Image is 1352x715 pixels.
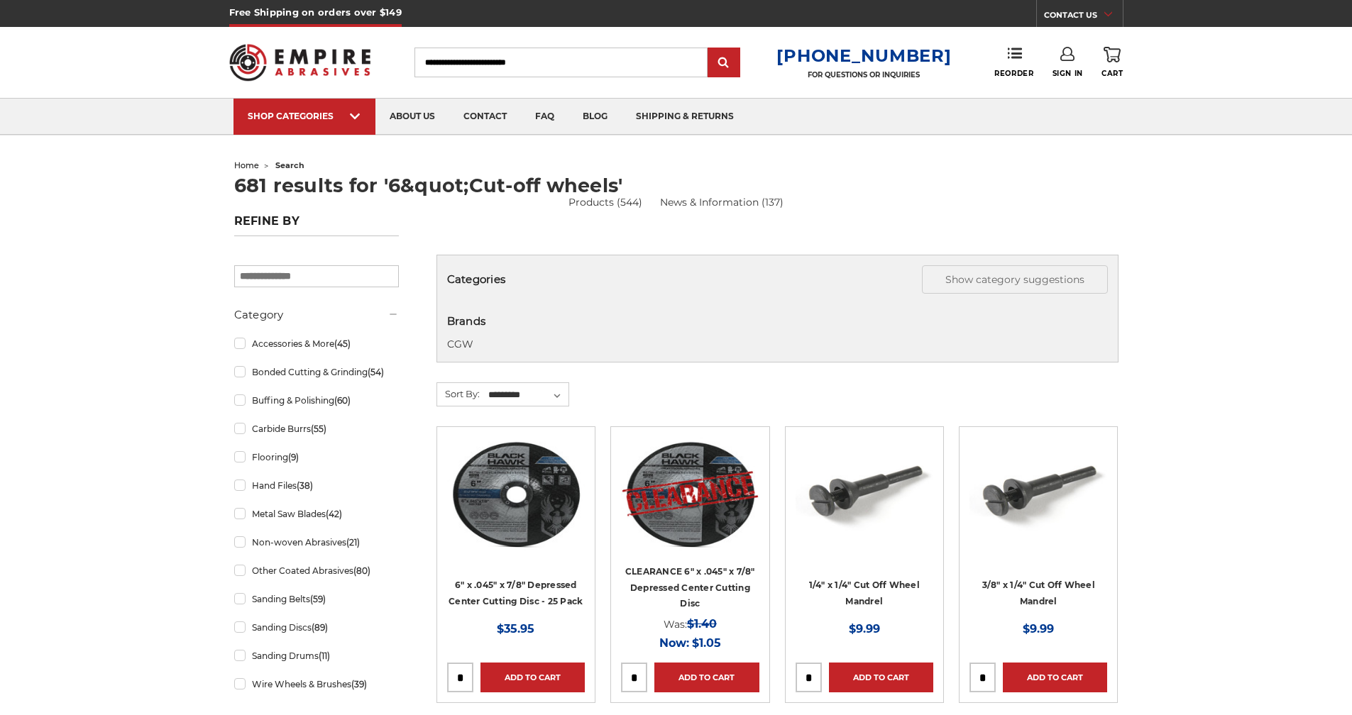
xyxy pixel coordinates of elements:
span: $35.95 [497,622,534,636]
a: Flooring(9) [234,445,399,470]
span: (55) [311,423,326,434]
span: Cart [1101,69,1123,78]
a: Reorder [994,47,1033,77]
span: (11) [319,650,330,661]
a: 3/8" inch x 1/4" inch mandrel [969,437,1107,619]
span: Sign In [1053,69,1083,78]
a: Wire Wheels & Brushes(39) [234,672,399,697]
img: 3/8" inch x 1/4" inch mandrel [969,437,1107,550]
a: home [234,160,259,170]
img: 1/4" inch x 1/4" inch mandrel [796,437,933,550]
h5: Refine by [234,214,399,236]
div: SHOP CATEGORIES [248,111,361,121]
span: Reorder [994,69,1033,78]
h5: Categories [447,265,1108,294]
img: CLEARANCE 6" x .045" x 7/8" Depressed Center Type 27 Cut Off Wheel [621,437,759,550]
label: Sort By: [437,383,480,404]
a: Sanding Belts(59) [234,587,399,611]
a: Non-woven Abrasives(21) [234,530,399,555]
a: 1/4" inch x 1/4" inch mandrel [796,437,933,619]
a: Bonded Cutting & Grinding(54) [234,360,399,384]
a: Products (544) [568,195,642,210]
a: Metal Saw Blades(42) [234,501,399,526]
span: $1.40 [687,617,717,631]
span: $1.05 [692,636,721,650]
a: Add to Cart [654,663,759,692]
a: CGW [447,338,473,350]
a: CONTACT US [1044,7,1123,27]
span: (39) [351,679,367,689]
a: Sanding Drums(11) [234,643,399,668]
span: (59) [310,594,326,604]
a: blog [568,99,622,135]
span: (38) [297,480,313,491]
a: Buffing & Polishing(60) [234,388,399,413]
h5: Category [234,306,399,323]
a: Accessories & More(45) [234,331,399,356]
a: contact [449,99,521,135]
p: FOR QUESTIONS OR INQUIRIES [776,70,951,79]
span: (9) [288,452,299,462]
a: Other Coated Abrasives(80) [234,558,399,583]
span: (89) [312,622,328,633]
span: $9.99 [849,622,880,636]
a: CLEARANCE 6" x .045" x 7/8" Depressed Center Type 27 Cut Off Wheel [621,437,759,619]
select: Sort By: [486,384,568,406]
a: [PHONE_NUMBER] [776,45,951,66]
a: Cart [1101,47,1123,78]
a: Hand Files(38) [234,473,399,498]
a: about us [375,99,449,135]
div: Was: [621,614,759,633]
a: News & Information (137) [660,195,784,210]
a: Add to Cart [480,663,585,692]
a: Add to Cart [829,663,933,692]
h5: Brands [447,314,1108,330]
span: search [275,160,304,170]
span: (60) [334,395,351,406]
span: $9.99 [1023,622,1054,636]
img: 6" x .045" x 7/8" Depressed Center Type 27 Cut Off Wheel [447,437,585,550]
span: (42) [326,509,342,519]
a: Carbide Burrs(55) [234,416,399,441]
span: (45) [334,338,351,349]
a: faq [521,99,568,135]
a: Sanding Discs(89) [234,615,399,640]
img: Empire Abrasives [229,35,371,90]
a: shipping & returns [622,99,748,135]
a: Add to Cart [1003,663,1107,692]
h1: 681 results for '6&quot;Cut-off wheels' [234,176,1119,195]
button: Show category suggestions [922,265,1108,294]
span: (54) [368,367,384,377]
a: 6" x .045" x 7/8" Depressed Center Type 27 Cut Off Wheel [447,437,585,619]
span: (80) [353,565,370,576]
span: (21) [346,537,360,548]
span: Now: [659,636,689,650]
